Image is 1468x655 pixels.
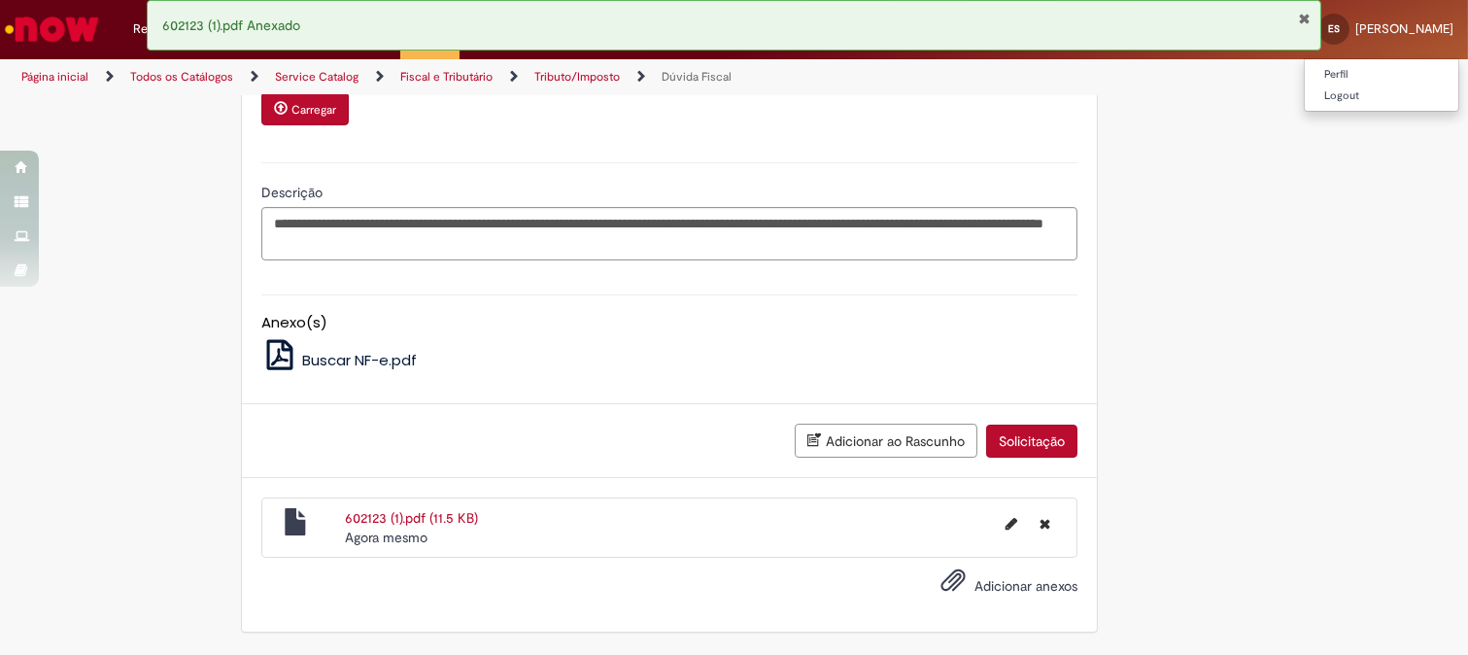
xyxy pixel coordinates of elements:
[345,509,478,527] a: 602123 (1).pdf (11.5 KB)
[133,19,201,39] span: Requisições
[261,315,1077,331] h5: Anexo(s)
[21,69,88,85] a: Página inicial
[261,92,349,125] button: Carregar anexo de Inserir XML das Notas que estão sendo questionadas Required
[302,350,417,370] span: Buscar NF-e.pdf
[974,577,1077,595] span: Adicionar anexos
[662,69,732,85] a: Dúvida Fiscal
[345,529,427,546] span: Agora mesmo
[15,59,964,95] ul: Trilhas de página
[1305,64,1458,86] a: Perfil
[795,424,977,458] button: Adicionar ao Rascunho
[162,17,300,34] span: 602123 (1).pdf Anexado
[936,563,971,607] button: Adicionar anexos
[291,102,336,118] small: Carregar
[130,69,233,85] a: Todos os Catálogos
[534,69,620,85] a: Tributo/Imposto
[1305,86,1458,107] a: Logout
[994,508,1029,539] button: Editar nome de arquivo 602123 (1).pdf
[275,69,358,85] a: Service Catalog
[1298,11,1311,26] button: Fechar Notificação
[2,10,102,49] img: ServiceNow
[986,425,1077,458] button: Solicitação
[261,184,326,201] span: Descrição
[345,529,427,546] time: 29/09/2025 14:11:37
[1028,508,1062,539] button: Excluir 602123 (1).pdf
[400,69,493,85] a: Fiscal e Tributário
[1355,20,1453,37] span: [PERSON_NAME]
[261,350,417,370] a: Buscar NF-e.pdf
[1328,22,1340,35] span: ES
[261,207,1077,259] textarea: Descrição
